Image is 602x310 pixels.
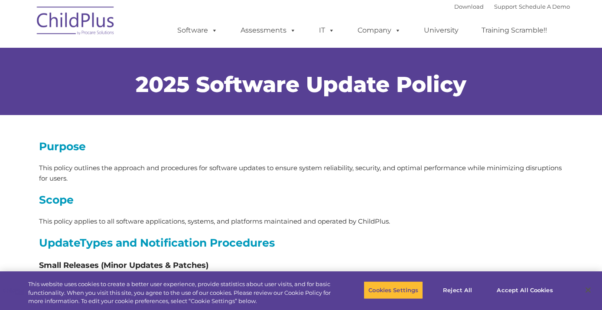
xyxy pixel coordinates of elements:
[430,281,485,299] button: Reject All
[169,22,226,39] a: Software
[415,22,467,39] a: University
[364,281,423,299] button: Cookies Settings
[310,22,343,39] a: IT
[349,22,410,39] a: Company
[494,3,517,10] a: Support
[136,71,466,98] span: 2025 Software Update Policy
[28,280,331,306] div: This website uses cookies to create a better user experience, provide statistics about user visit...
[492,281,557,299] button: Accept All Cookies
[39,193,74,206] span: Scope
[39,140,86,153] span: Purpose
[519,3,570,10] a: Schedule A Demo
[39,261,208,270] span: Small Releases (Minor Updates & Patches)
[579,280,598,300] button: Close
[454,3,484,10] a: Download
[232,22,305,39] a: Assessments
[80,236,275,249] span: Types and Notification Procedures
[39,164,562,182] span: This policy outlines the approach and procedures for software updates to ensure system reliabilit...
[33,0,119,44] img: ChildPlus by Procare Solutions
[454,3,570,10] font: |
[39,236,80,249] strong: Update
[39,217,390,225] span: This policy applies to all software applications, systems, and platforms maintained and operated ...
[473,22,556,39] a: Training Scramble!!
